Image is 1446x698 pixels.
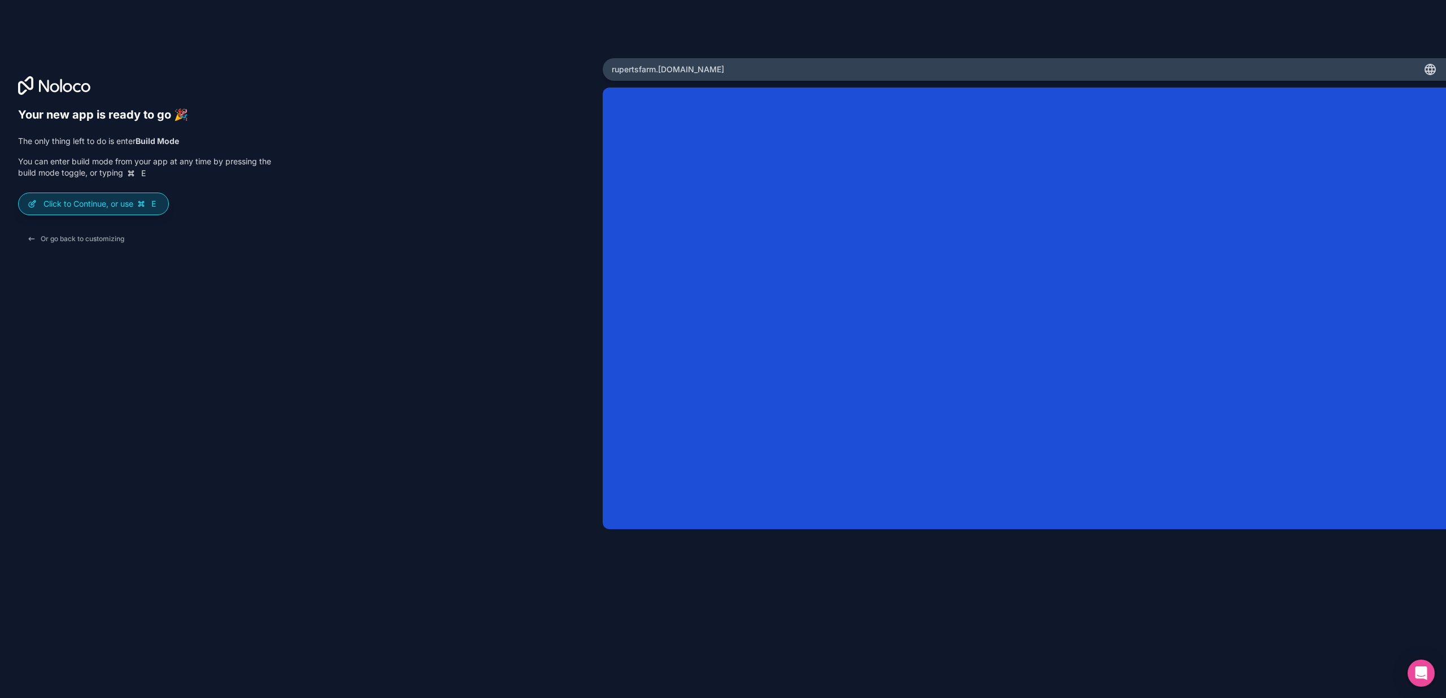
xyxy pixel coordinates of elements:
div: Open Intercom Messenger [1408,660,1435,687]
strong: Build Mode [136,136,179,146]
p: You can enter build mode from your app at any time by pressing the build mode toggle, or typing [18,156,271,179]
h6: Your new app is ready to go 🎉 [18,108,271,122]
p: The only thing left to do is enter [18,136,271,147]
span: rupertsfarm .[DOMAIN_NAME] [612,64,724,75]
p: Click to Continue, or use [43,198,159,210]
span: E [139,169,148,178]
span: E [149,199,158,208]
iframe: App Preview [603,88,1446,529]
button: Or go back to customizing [18,229,133,249]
